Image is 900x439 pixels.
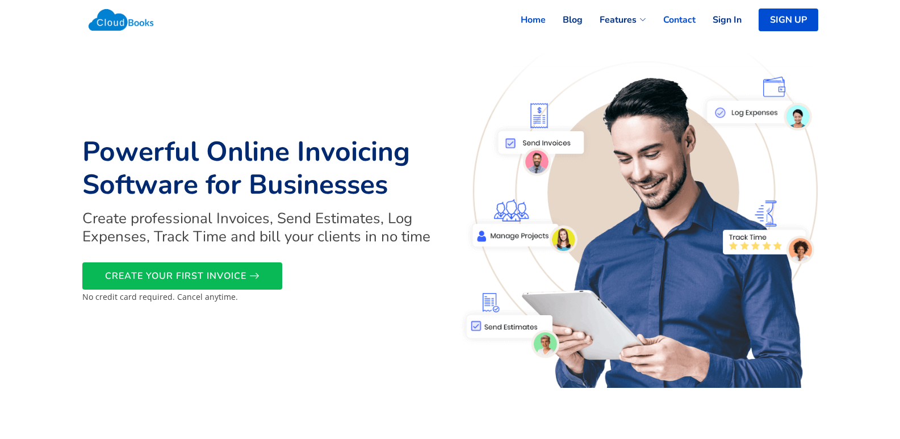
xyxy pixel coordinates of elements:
[600,13,637,27] span: Features
[504,7,546,32] a: Home
[759,9,818,31] a: SIGN UP
[546,7,583,32] a: Blog
[82,136,443,201] h1: Powerful Online Invoicing Software for Businesses
[583,7,646,32] a: Features
[696,7,742,32] a: Sign In
[646,7,696,32] a: Contact
[82,210,443,245] h2: Create professional Invoices, Send Estimates, Log Expenses, Track Time and bill your clients in n...
[82,262,282,290] a: CREATE YOUR FIRST INVOICE
[82,291,238,302] small: No credit card required. Cancel anytime.
[82,3,160,37] img: Cloudbooks Logo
